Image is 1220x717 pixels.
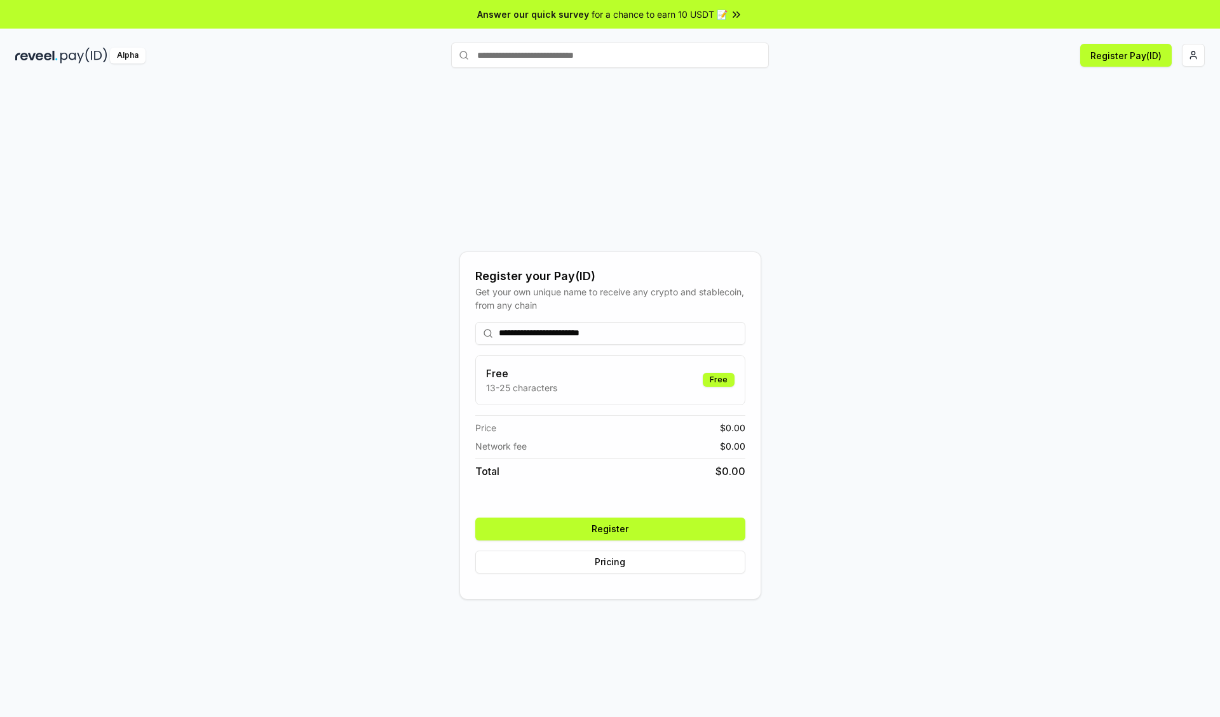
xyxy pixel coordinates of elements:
[475,285,745,312] div: Get your own unique name to receive any crypto and stablecoin, from any chain
[592,8,728,21] span: for a chance to earn 10 USDT 📝
[703,373,735,387] div: Free
[1080,44,1172,67] button: Register Pay(ID)
[486,366,557,381] h3: Free
[486,381,557,394] p: 13-25 characters
[15,48,58,64] img: reveel_dark
[715,464,745,479] span: $ 0.00
[720,421,745,434] span: $ 0.00
[475,551,745,573] button: Pricing
[475,464,499,479] span: Total
[475,439,527,453] span: Network fee
[477,8,589,21] span: Answer our quick survey
[475,518,745,540] button: Register
[720,439,745,453] span: $ 0.00
[475,421,496,434] span: Price
[60,48,107,64] img: pay_id
[475,267,745,285] div: Register your Pay(ID)
[110,48,146,64] div: Alpha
